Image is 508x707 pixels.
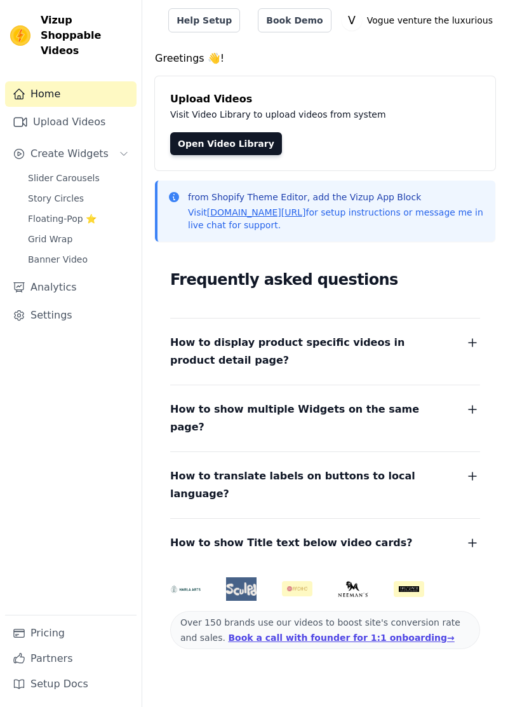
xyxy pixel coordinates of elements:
[170,401,480,436] button: How to show multiple Widgets on the same page?
[342,9,498,32] button: V Vogue venture the luxurious
[28,212,97,225] span: Floating-Pop ⭐
[5,275,137,300] a: Analytics
[170,534,480,552] button: How to show Title text below video cards?
[28,233,72,245] span: Grid Wrap
[41,13,131,58] span: Vizup Shoppable Videos
[362,9,498,32] p: Vogue venture the luxurious
[226,582,257,596] img: Sculpd US
[20,210,137,228] a: Floating-Pop ⭐
[170,467,450,503] span: How to translate labels on buttons to local language?
[394,581,424,597] img: Soulflower
[228,633,454,643] a: Book a call with founder for 1:1 onboarding
[188,206,485,231] p: Visit for setup instructions or message me in live chat for support.
[20,230,137,248] a: Grid Wrap
[170,132,282,155] a: Open Video Library
[170,107,480,122] p: Visit Video Library to upload videos from system
[258,8,331,32] a: Book Demo
[10,25,30,46] img: Vizup
[207,207,306,217] a: [DOMAIN_NAME][URL]
[5,141,137,167] button: Create Widgets
[348,14,356,27] text: V
[5,646,137,671] a: Partners
[28,192,84,205] span: Story Circles
[28,253,88,266] span: Banner Video
[170,92,480,107] h4: Upload Videos
[170,267,480,292] h2: Frequently asked questions
[5,671,137,697] a: Setup Docs
[5,621,137,646] a: Pricing
[5,303,137,328] a: Settings
[155,51,495,66] h4: Greetings 👋!
[5,81,137,107] a: Home
[170,334,480,369] button: How to display product specific videos in product detail page?
[30,146,109,161] span: Create Widgets
[28,172,100,184] span: Slider Carousels
[338,581,368,597] img: Neeman's
[170,334,450,369] span: How to display product specific videos in product detail page?
[20,251,137,268] a: Banner Video
[170,467,480,503] button: How to translate labels on buttons to local language?
[282,581,312,596] img: Aachho
[170,534,413,552] span: How to show Title text below video cards?
[170,585,201,593] img: HarlaArts
[20,169,137,187] a: Slider Carousels
[188,191,485,203] p: from Shopify Theme Editor, add the Vizup App Block
[20,189,137,207] a: Story Circles
[5,109,137,135] a: Upload Videos
[170,401,450,436] span: How to show multiple Widgets on the same page?
[168,8,240,32] a: Help Setup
